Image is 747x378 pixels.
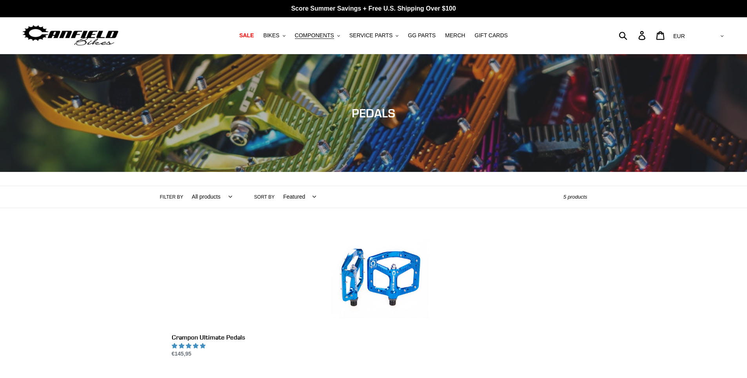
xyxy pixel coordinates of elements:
[239,32,254,39] span: SALE
[404,30,440,41] a: GG PARTS
[263,32,279,39] span: BIKES
[471,30,512,41] a: GIFT CARDS
[160,194,184,201] label: Filter by
[345,30,402,41] button: SERVICE PARTS
[349,32,393,39] span: SERVICE PARTS
[441,30,469,41] a: MERCH
[352,106,395,120] span: PEDALS
[474,32,508,39] span: GIFT CARDS
[254,194,274,201] label: Sort by
[295,32,334,39] span: COMPONENTS
[291,30,344,41] button: COMPONENTS
[445,32,465,39] span: MERCH
[235,30,258,41] a: SALE
[623,27,643,44] input: Search
[259,30,289,41] button: BIKES
[408,32,436,39] span: GG PARTS
[563,194,587,200] span: 5 products
[22,23,120,48] img: Canfield Bikes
